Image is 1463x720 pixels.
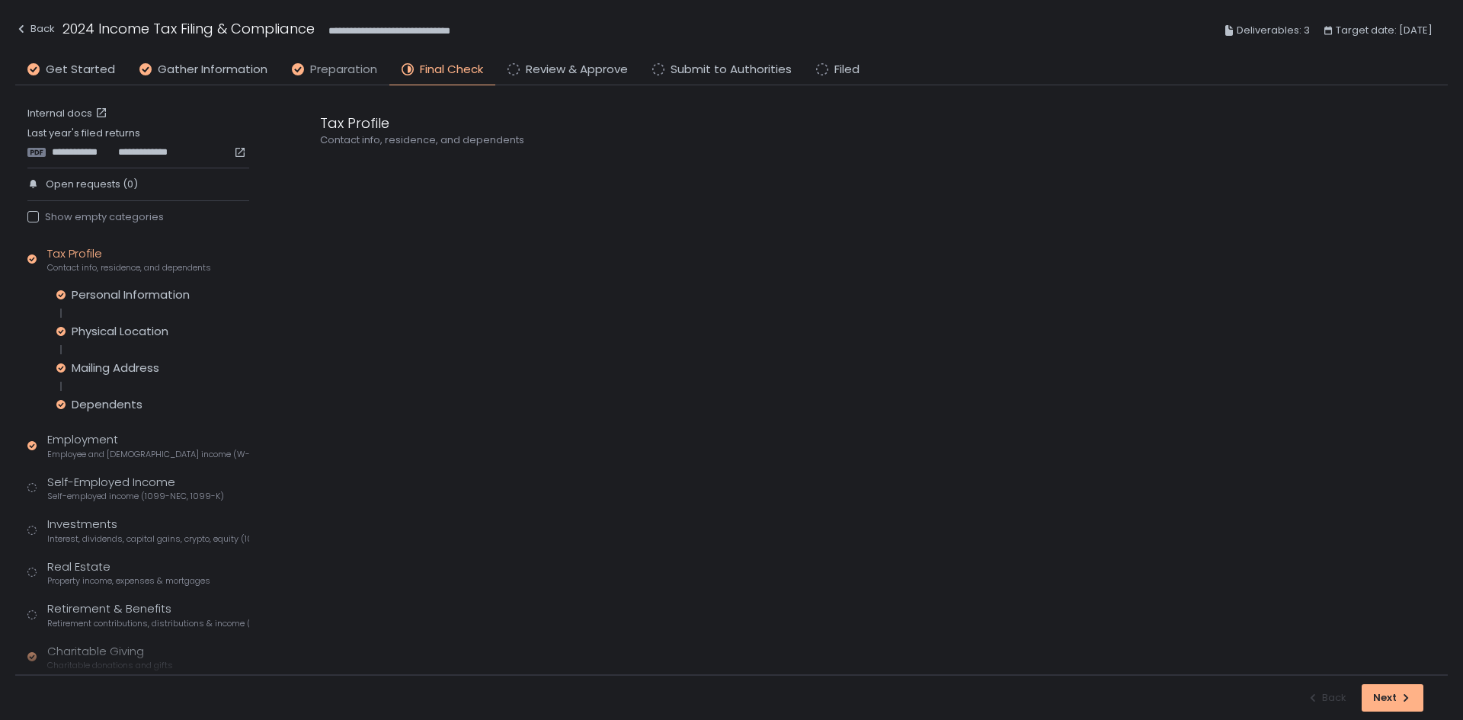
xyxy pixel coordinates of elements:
[420,61,483,78] span: Final Check
[47,474,224,503] div: Self-Employed Income
[158,61,267,78] span: Gather Information
[320,113,1052,133] div: Tax Profile
[1362,684,1423,712] button: Next
[1336,21,1433,40] span: Target date: [DATE]
[46,61,115,78] span: Get Started
[1237,21,1310,40] span: Deliverables: 3
[47,575,210,587] span: Property income, expenses & mortgages
[47,431,249,460] div: Employment
[72,397,142,412] div: Dependents
[72,324,168,339] div: Physical Location
[72,287,190,302] div: Personal Information
[47,643,173,672] div: Charitable Giving
[47,516,249,545] div: Investments
[72,360,159,376] div: Mailing Address
[834,61,860,78] span: Filed
[47,558,210,587] div: Real Estate
[47,449,249,460] span: Employee and [DEMOGRAPHIC_DATA] income (W-2s)
[47,491,224,502] span: Self-employed income (1099-NEC, 1099-K)
[62,18,315,39] h1: 2024 Income Tax Filing & Compliance
[310,61,377,78] span: Preparation
[15,20,55,38] div: Back
[15,18,55,43] button: Back
[47,618,249,629] span: Retirement contributions, distributions & income (1099-R, 5498)
[47,533,249,545] span: Interest, dividends, capital gains, crypto, equity (1099s, K-1s)
[47,660,173,671] span: Charitable donations and gifts
[27,107,110,120] a: Internal docs
[1373,691,1412,705] div: Next
[526,61,628,78] span: Review & Approve
[46,178,138,191] span: Open requests (0)
[47,245,211,274] div: Tax Profile
[320,133,1052,147] div: Contact info, residence, and dependents
[27,126,249,158] div: Last year's filed returns
[671,61,792,78] span: Submit to Authorities
[47,600,249,629] div: Retirement & Benefits
[47,262,211,274] span: Contact info, residence, and dependents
